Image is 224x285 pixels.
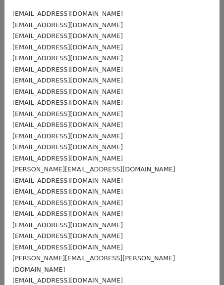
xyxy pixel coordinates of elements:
small: [EMAIL_ADDRESS][DOMAIN_NAME] [12,188,123,195]
small: [EMAIL_ADDRESS][DOMAIN_NAME] [12,77,123,84]
small: [EMAIL_ADDRESS][DOMAIN_NAME] [12,43,123,51]
small: [EMAIL_ADDRESS][DOMAIN_NAME] [12,277,123,284]
small: [EMAIL_ADDRESS][DOMAIN_NAME] [12,21,123,29]
small: [EMAIL_ADDRESS][DOMAIN_NAME] [12,99,123,106]
small: [EMAIL_ADDRESS][DOMAIN_NAME] [12,199,123,206]
small: [EMAIL_ADDRESS][DOMAIN_NAME] [12,132,123,140]
small: [PERSON_NAME][EMAIL_ADDRESS][PERSON_NAME][DOMAIN_NAME] [12,254,175,273]
small: [EMAIL_ADDRESS][DOMAIN_NAME] [12,210,123,217]
small: [EMAIL_ADDRESS][DOMAIN_NAME] [12,232,123,240]
small: [EMAIL_ADDRESS][DOMAIN_NAME] [12,88,123,95]
small: [EMAIL_ADDRESS][DOMAIN_NAME] [12,143,123,151]
small: [PERSON_NAME][EMAIL_ADDRESS][DOMAIN_NAME] [12,165,175,173]
small: [EMAIL_ADDRESS][DOMAIN_NAME] [12,155,123,162]
small: [EMAIL_ADDRESS][DOMAIN_NAME] [12,221,123,229]
small: [EMAIL_ADDRESS][DOMAIN_NAME] [12,121,123,128]
iframe: Chat Widget [174,238,224,285]
small: [EMAIL_ADDRESS][DOMAIN_NAME] [12,10,123,17]
small: [EMAIL_ADDRESS][DOMAIN_NAME] [12,32,123,40]
small: [EMAIL_ADDRESS][DOMAIN_NAME] [12,54,123,62]
small: [EMAIL_ADDRESS][DOMAIN_NAME] [12,244,123,251]
small: [EMAIL_ADDRESS][DOMAIN_NAME] [12,66,123,73]
small: [EMAIL_ADDRESS][DOMAIN_NAME] [12,177,123,184]
small: [EMAIL_ADDRESS][DOMAIN_NAME] [12,110,123,118]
